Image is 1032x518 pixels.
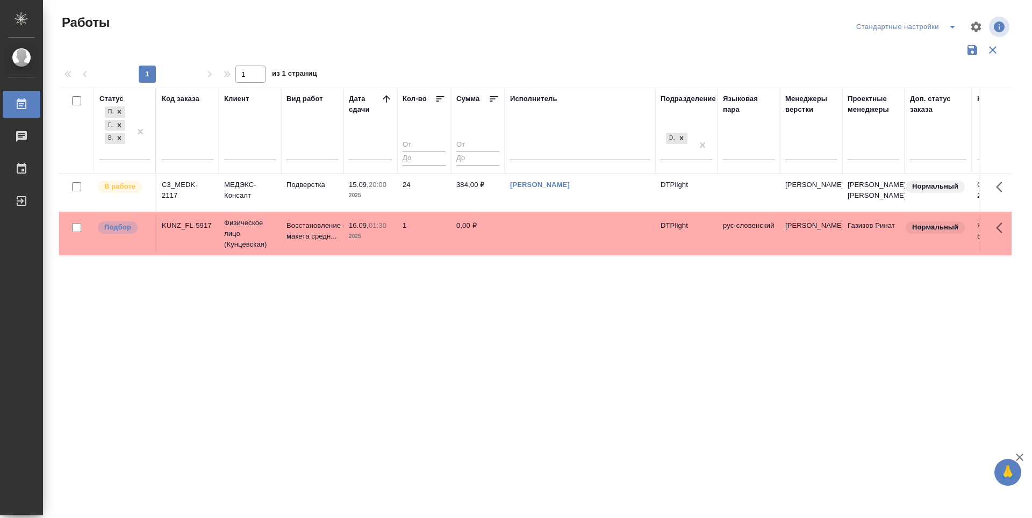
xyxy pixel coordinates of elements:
[369,181,386,189] p: 20:00
[999,461,1017,484] span: 🙏
[666,133,676,144] div: DTPlight
[962,40,983,60] button: Сохранить фильтры
[990,215,1015,241] button: Здесь прячутся важные кнопки
[224,179,276,201] p: МЕДЭКС-Консалт
[510,93,557,104] div: Исполнитель
[286,93,323,104] div: Вид работ
[105,106,113,118] div: Подбор
[349,181,369,189] p: 15.09,
[99,93,124,104] div: Статус
[403,93,427,104] div: Кол-во
[963,14,989,40] span: Настроить таблицу
[97,179,150,194] div: Исполнитель выполняет работу
[286,220,338,242] p: Восстановление макета средн...
[451,174,505,212] td: 384,00 ₽
[848,93,899,115] div: Проектные менеджеры
[785,179,837,190] p: [PERSON_NAME]
[397,174,451,212] td: 24
[162,93,199,104] div: Код заказа
[224,93,249,104] div: Клиент
[983,40,1003,60] button: Сбросить фильтры
[994,459,1021,486] button: 🙏
[456,139,499,152] input: От
[723,93,775,115] div: Языковая пара
[842,215,905,253] td: Газизов Ринат
[854,18,963,35] div: split button
[456,152,499,165] input: До
[977,93,1019,104] div: Код работы
[989,17,1012,37] span: Посмотреть информацию
[912,181,958,192] p: Нормальный
[848,179,899,201] p: [PERSON_NAME], [PERSON_NAME]
[105,133,113,144] div: В работе
[349,231,392,242] p: 2025
[403,139,446,152] input: От
[105,120,113,131] div: Готов к работе
[162,220,213,231] div: KUNZ_FL-5917
[104,132,126,145] div: Подбор, Готов к работе, В работе
[661,93,716,104] div: Подразделение
[59,14,110,31] span: Работы
[912,222,958,233] p: Нормальный
[718,215,780,253] td: рус-словенский
[910,93,966,115] div: Доп. статус заказа
[104,105,126,119] div: Подбор, Готов к работе, В работе
[397,215,451,253] td: 1
[224,218,276,250] p: Физическое лицо (Кунцевская)
[104,181,135,192] p: В работе
[104,222,131,233] p: Подбор
[785,220,837,231] p: [PERSON_NAME]
[403,152,446,165] input: До
[104,119,126,132] div: Подбор, Готов к работе, В работе
[286,179,338,190] p: Подверстка
[349,221,369,229] p: 16.09,
[349,190,392,201] p: 2025
[369,221,386,229] p: 01:30
[655,215,718,253] td: DTPlight
[162,179,213,201] div: C3_MEDK-2117
[456,93,479,104] div: Сумма
[655,174,718,212] td: DTPlight
[510,181,570,189] a: [PERSON_NAME]
[272,67,317,83] span: из 1 страниц
[349,93,381,115] div: Дата сдачи
[785,93,837,115] div: Менеджеры верстки
[97,220,150,235] div: Можно подбирать исполнителей
[451,215,505,253] td: 0,00 ₽
[665,132,689,145] div: DTPlight
[990,174,1015,200] button: Здесь прячутся важные кнопки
